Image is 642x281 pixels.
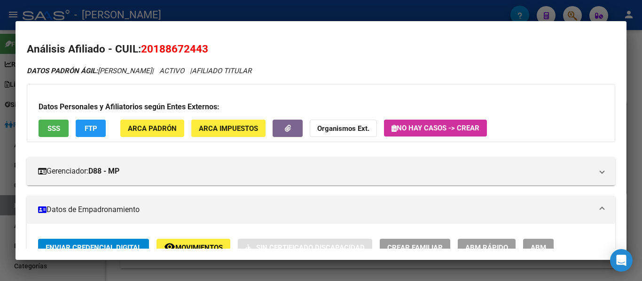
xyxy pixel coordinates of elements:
mat-expansion-panel-header: Gerenciador:D88 - MP [27,157,615,185]
span: No hay casos -> Crear [391,124,479,132]
button: Sin Certificado Discapacidad [238,239,372,256]
span: 20188672443 [141,43,208,55]
strong: DATOS PADRÓN ÁGIL: [27,67,98,75]
button: Enviar Credencial Digital [38,239,149,256]
button: ABM Rápido [458,239,516,256]
strong: D88 - MP [88,166,119,177]
span: Movimientos [175,243,223,252]
span: ABM [531,243,546,252]
i: | ACTIVO | [27,67,251,75]
strong: Organismos Ext. [317,124,369,133]
mat-expansion-panel-header: Datos de Empadronamiento [27,196,615,224]
button: ARCA Impuestos [191,120,266,137]
button: Crear Familiar [380,239,450,256]
span: FTP [85,124,97,133]
h3: Datos Personales y Afiliatorios según Entes Externos: [39,101,603,113]
button: Movimientos [157,239,230,256]
button: SSS [39,120,69,137]
button: Organismos Ext. [310,120,377,137]
span: ARCA Impuestos [199,124,258,133]
span: SSS [47,124,60,133]
mat-panel-title: Datos de Empadronamiento [38,204,593,215]
span: Enviar Credencial Digital [46,243,141,252]
button: FTP [76,120,106,137]
span: ARCA Padrón [128,124,177,133]
span: AFILIADO TITULAR [192,67,251,75]
span: Crear Familiar [387,243,443,252]
span: ABM Rápido [465,243,508,252]
button: ABM [523,239,554,256]
button: ARCA Padrón [120,120,184,137]
button: No hay casos -> Crear [384,120,487,137]
span: Sin Certificado Discapacidad [256,243,365,252]
div: Open Intercom Messenger [610,249,633,272]
mat-icon: remove_red_eye [164,241,175,252]
mat-panel-title: Gerenciador: [38,166,593,177]
h2: Análisis Afiliado - CUIL: [27,41,615,57]
span: [PERSON_NAME] [27,67,152,75]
